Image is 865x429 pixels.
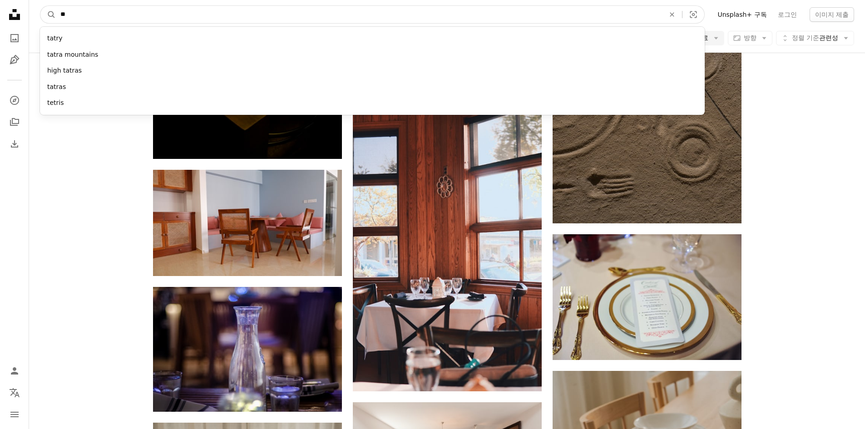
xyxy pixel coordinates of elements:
[40,30,705,47] div: tatry
[153,170,342,276] img: 갈색 나무 테이블과 의자
[353,108,542,391] img: 나무 벽과 테이블과 의자가 있는 레스토랑
[153,218,342,227] a: 갈색 나무 테이블과 의자
[5,362,24,380] a: 로그인 / 가입
[40,63,705,79] div: high tatras
[682,6,704,23] button: 시각적 검색
[553,234,741,360] img: 테이블에 흰색과 금색 원형 플레이트
[5,5,24,25] a: 홈 — Unsplash
[792,34,838,43] span: 관련성
[5,29,24,47] a: 사진
[153,287,342,412] img: 나무 테이블 위에 앉아 있는 유리 꽃병
[40,95,705,111] div: tetris
[40,6,56,23] button: Unsplash 검색
[40,79,705,95] div: tatras
[353,246,542,254] a: 나무 벽과 테이블과 의자가 있는 레스토랑
[744,34,756,41] span: 방향
[40,47,705,63] div: tatra mountains
[5,135,24,153] a: 다운로드 내역
[5,113,24,131] a: 컬렉션
[553,293,741,301] a: 테이블에 흰색과 금색 원형 플레이트
[40,5,705,24] form: 사이트 전체에서 이미지 찾기
[792,34,819,41] span: 정렬 기준
[5,405,24,424] button: 메뉴
[662,6,682,23] button: 삭제
[810,7,854,22] button: 이미지 제출
[5,384,24,402] button: 언어
[153,345,342,353] a: 나무 테이블 위에 앉아 있는 유리 꽃병
[5,51,24,69] a: 일러스트
[5,91,24,109] a: 탐색
[772,7,802,22] a: 로그인
[712,7,772,22] a: Unsplash+ 구독
[776,31,854,45] button: 정렬 기준관련성
[728,31,772,45] button: 방향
